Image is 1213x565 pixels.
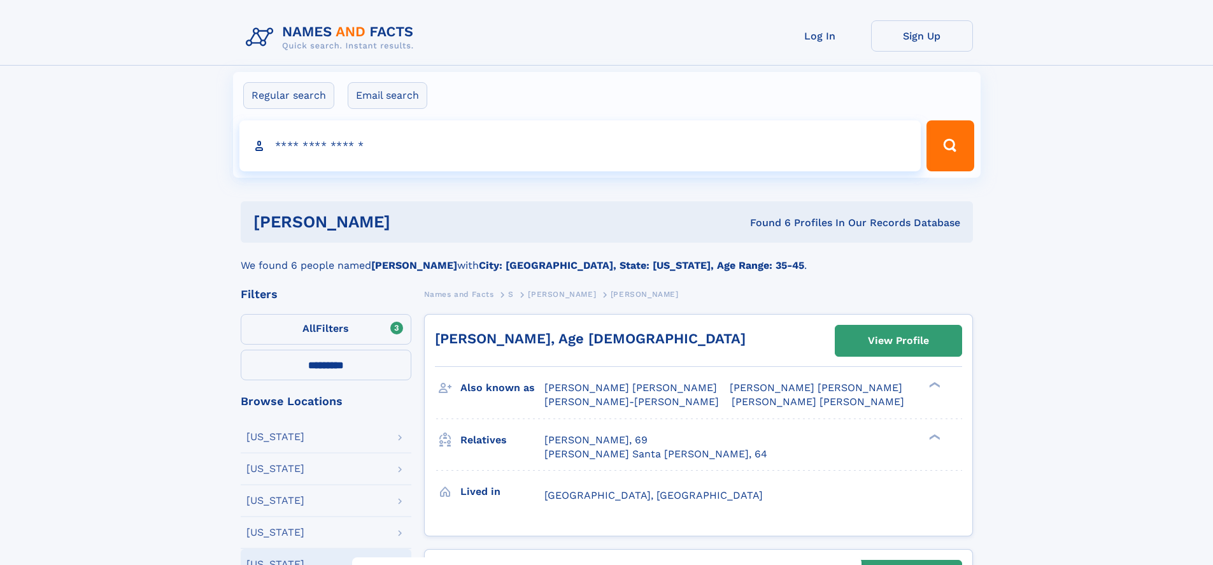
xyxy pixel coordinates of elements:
[253,214,571,230] h1: [PERSON_NAME]
[424,286,494,302] a: Names and Facts
[460,429,544,451] h3: Relatives
[508,286,514,302] a: S
[241,243,973,273] div: We found 6 people named with .
[241,20,424,55] img: Logo Names and Facts
[239,120,921,171] input: search input
[348,82,427,109] label: Email search
[435,331,746,347] a: [PERSON_NAME], Age [DEMOGRAPHIC_DATA]
[730,382,902,394] span: [PERSON_NAME] [PERSON_NAME]
[926,120,974,171] button: Search Button
[246,527,304,538] div: [US_STATE]
[926,433,941,441] div: ❯
[241,314,411,345] label: Filters
[544,396,719,408] span: [PERSON_NAME]-[PERSON_NAME]
[479,259,804,271] b: City: [GEOGRAPHIC_DATA], State: [US_STATE], Age Range: 35-45
[241,289,411,300] div: Filters
[732,396,904,408] span: [PERSON_NAME] [PERSON_NAME]
[769,20,871,52] a: Log In
[246,464,304,474] div: [US_STATE]
[570,216,960,230] div: Found 6 Profiles In Our Records Database
[241,396,411,407] div: Browse Locations
[544,382,717,394] span: [PERSON_NAME] [PERSON_NAME]
[460,377,544,399] h3: Also known as
[371,259,457,271] b: [PERSON_NAME]
[246,496,304,506] div: [US_STATE]
[871,20,973,52] a: Sign Up
[835,325,961,356] a: View Profile
[508,290,514,299] span: S
[243,82,334,109] label: Regular search
[246,432,304,442] div: [US_STATE]
[868,326,929,355] div: View Profile
[302,322,316,334] span: All
[460,481,544,503] h3: Lived in
[528,286,596,302] a: [PERSON_NAME]
[611,290,679,299] span: [PERSON_NAME]
[544,447,767,461] a: [PERSON_NAME] Santa [PERSON_NAME], 64
[528,290,596,299] span: [PERSON_NAME]
[544,433,648,447] a: [PERSON_NAME], 69
[926,381,941,389] div: ❯
[544,489,763,501] span: [GEOGRAPHIC_DATA], [GEOGRAPHIC_DATA]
